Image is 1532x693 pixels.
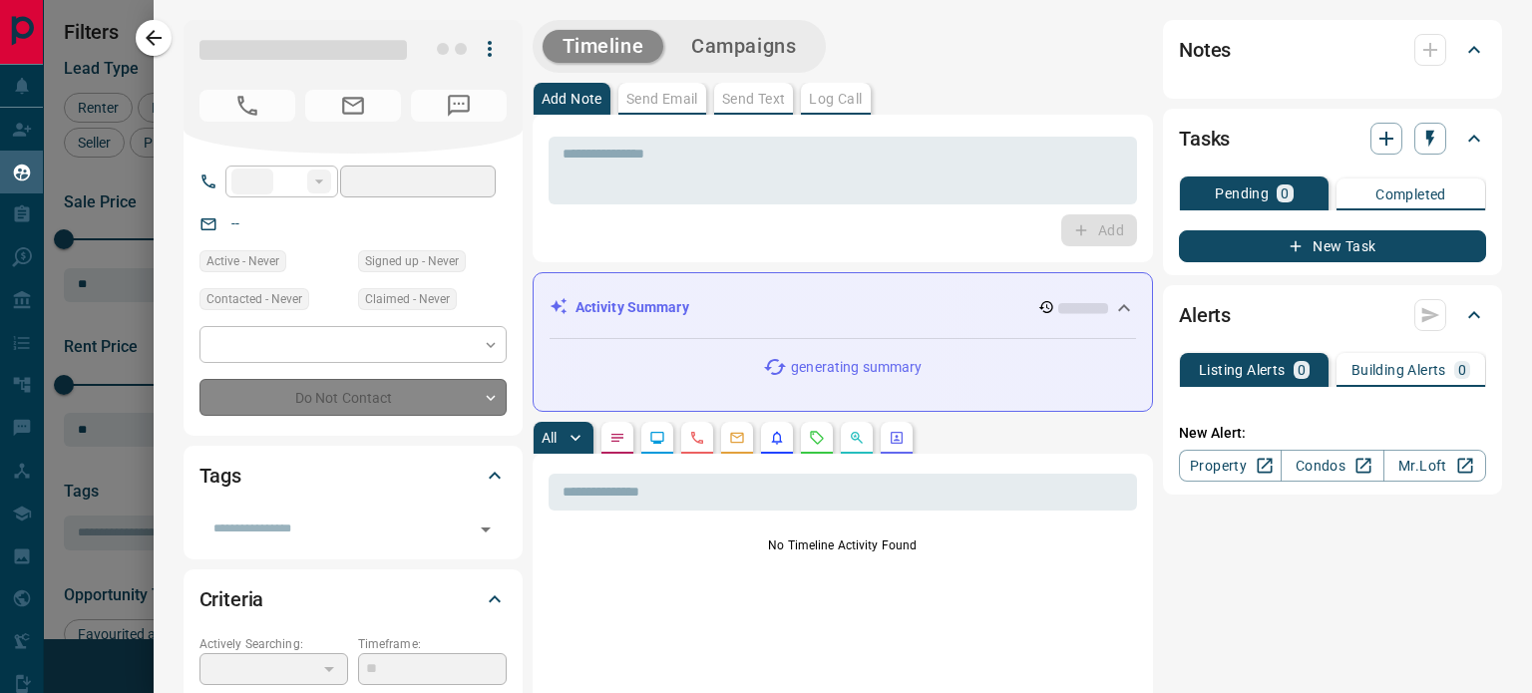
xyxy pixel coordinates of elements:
p: 0 [1298,363,1306,377]
p: Activity Summary [575,297,689,318]
button: New Task [1179,230,1486,262]
a: Mr.Loft [1383,450,1486,482]
h2: Alerts [1179,299,1231,331]
span: No Number [411,90,507,122]
button: Timeline [543,30,664,63]
p: Building Alerts [1351,363,1446,377]
p: 0 [1458,363,1466,377]
div: Alerts [1179,291,1486,339]
span: Signed up - Never [365,251,459,271]
p: No Timeline Activity Found [549,536,1137,554]
div: Activity Summary [550,289,1136,326]
p: generating summary [791,357,922,378]
div: Notes [1179,26,1486,74]
svg: Calls [689,430,705,446]
svg: Opportunities [849,430,865,446]
p: Actively Searching: [199,635,348,653]
a: -- [231,215,239,231]
a: Condos [1281,450,1383,482]
div: Tags [199,452,507,500]
span: No Number [199,90,295,122]
p: 0 [1281,186,1289,200]
svg: Lead Browsing Activity [649,430,665,446]
span: Claimed - Never [365,289,450,309]
button: Open [472,516,500,543]
p: All [542,431,558,445]
span: Active - Never [206,251,279,271]
p: Pending [1215,186,1269,200]
a: Property [1179,450,1282,482]
svg: Agent Actions [889,430,905,446]
svg: Requests [809,430,825,446]
p: Completed [1375,187,1446,201]
h2: Tags [199,460,241,492]
p: New Alert: [1179,423,1486,444]
h2: Criteria [199,583,264,615]
p: Listing Alerts [1199,363,1286,377]
p: Timeframe: [358,635,507,653]
h2: Notes [1179,34,1231,66]
span: No Email [305,90,401,122]
svg: Listing Alerts [769,430,785,446]
p: Add Note [542,92,602,106]
svg: Emails [729,430,745,446]
div: Do Not Contact [199,379,507,416]
span: Contacted - Never [206,289,302,309]
div: Criteria [199,575,507,623]
button: Campaigns [671,30,816,63]
h2: Tasks [1179,123,1230,155]
div: Tasks [1179,115,1486,163]
svg: Notes [609,430,625,446]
